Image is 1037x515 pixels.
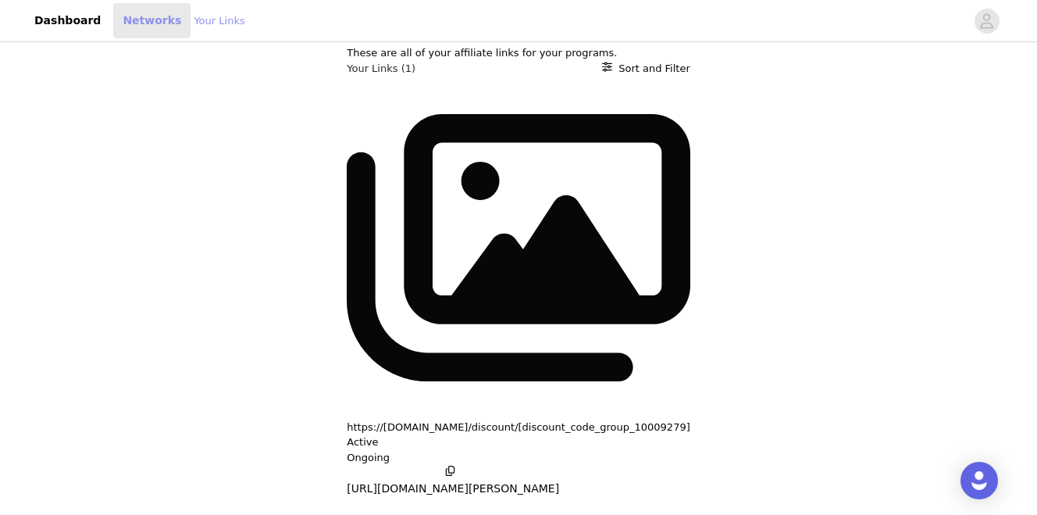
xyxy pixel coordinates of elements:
button: Sort and Filter [602,61,690,77]
h3: Your Links (1) [347,61,415,77]
button: [URL][DOMAIN_NAME][PERSON_NAME] [347,465,559,497]
p: Ongoing [347,450,690,466]
div: avatar [979,9,994,34]
div: Open Intercom Messenger [960,462,998,499]
p: [URL][DOMAIN_NAME][PERSON_NAME] [347,481,559,497]
p: These are all of your affiliate links for your programs. [347,45,690,61]
a: Dashboard [25,3,110,38]
p: Active [347,435,378,450]
a: Networks [113,3,191,38]
a: Your Links [194,13,244,29]
button: https://[DOMAIN_NAME]/discount/[discount_code_group_10009279] [347,420,690,435]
